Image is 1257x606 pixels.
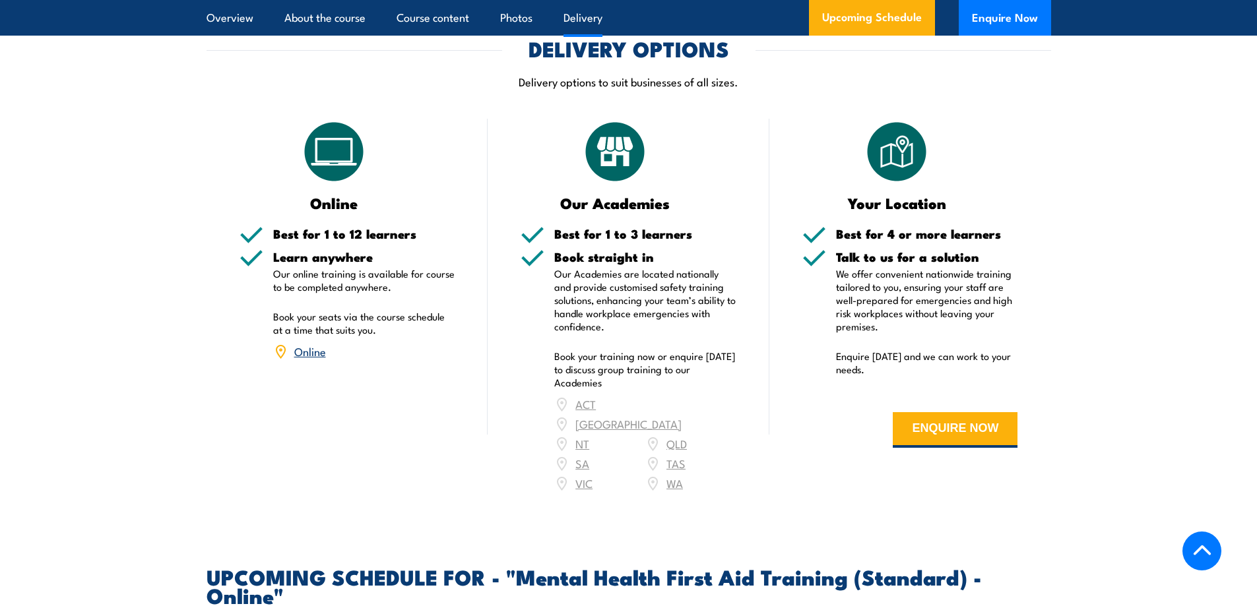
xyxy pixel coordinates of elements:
[207,567,1051,604] h2: UPCOMING SCHEDULE FOR - "Mental Health First Aid Training (Standard) - Online"
[554,227,736,240] h5: Best for 1 to 3 learners
[207,74,1051,89] p: Delivery options to suit businesses of all sizes.
[836,349,1018,376] p: Enquire [DATE] and we can work to your needs.
[836,251,1018,263] h5: Talk to us for a solution
[529,39,729,57] h2: DELIVERY OPTIONS
[521,195,710,210] h3: Our Academies
[836,267,1018,333] p: We offer convenient nationwide training tailored to you, ensuring your staff are well-prepared fo...
[836,227,1018,240] h5: Best for 4 or more learners
[273,251,455,263] h5: Learn anywhere
[294,343,326,359] a: Online
[554,267,736,333] p: Our Academies are located nationally and provide customised safety training solutions, enhancing ...
[554,349,736,389] p: Book your training now or enquire [DATE] to discuss group training to our Academies
[273,267,455,293] p: Our online training is available for course to be completed anywhere.
[273,227,455,240] h5: Best for 1 to 12 learners
[554,251,736,263] h5: Book straight in
[273,310,455,336] p: Book your seats via the course schedule at a time that suits you.
[240,195,429,210] h3: Online
[802,195,992,210] h3: Your Location
[893,412,1017,448] button: ENQUIRE NOW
